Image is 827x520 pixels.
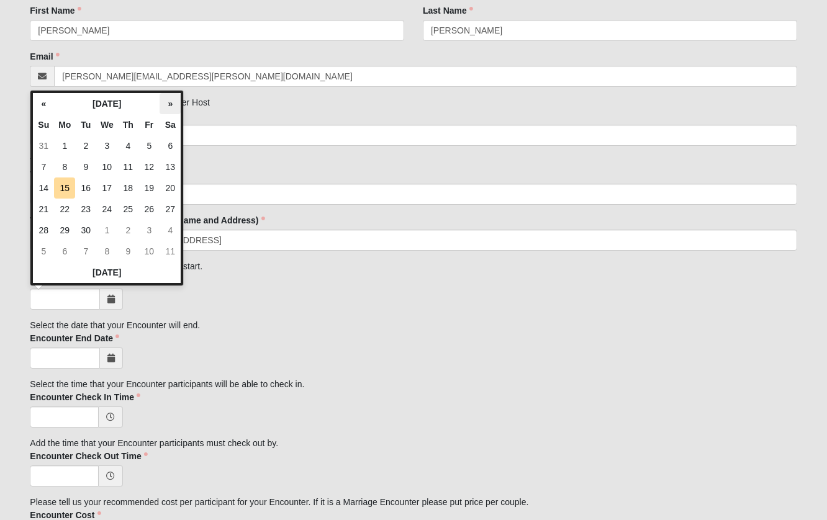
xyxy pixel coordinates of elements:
[117,199,138,220] td: 25
[54,220,75,241] td: 29
[117,156,138,177] td: 11
[160,220,181,241] td: 4
[54,114,75,135] th: Mo
[160,156,181,177] td: 13
[30,450,147,462] label: Encounter Check Out Time
[96,199,117,220] td: 24
[33,156,54,177] td: 7
[117,177,138,199] td: 18
[54,241,75,262] td: 6
[54,93,160,114] th: [DATE]
[30,332,119,344] label: Encounter End Date
[138,114,160,135] th: Fr
[96,114,117,135] th: We
[160,114,181,135] th: Sa
[30,4,81,17] label: First Name
[160,241,181,262] td: 11
[54,177,75,199] td: 15
[138,199,160,220] td: 26
[75,156,96,177] td: 9
[117,114,138,135] th: Th
[96,220,117,241] td: 1
[160,93,181,114] th: »
[96,156,117,177] td: 10
[138,220,160,241] td: 3
[75,114,96,135] th: Tu
[33,177,54,199] td: 14
[138,241,160,262] td: 10
[75,199,96,220] td: 23
[30,391,140,403] label: Encounter Check In Time
[75,241,96,262] td: 7
[33,220,54,241] td: 28
[138,135,160,156] td: 5
[117,241,138,262] td: 9
[75,220,96,241] td: 30
[33,199,54,220] td: 21
[33,93,54,114] th: «
[138,156,160,177] td: 12
[423,4,473,17] label: Last Name
[138,177,160,199] td: 19
[75,135,96,156] td: 2
[33,241,54,262] td: 5
[96,177,117,199] td: 17
[33,114,54,135] th: Su
[33,135,54,156] td: 31
[54,199,75,220] td: 22
[160,135,181,156] td: 6
[54,135,75,156] td: 1
[33,262,181,283] th: [DATE]
[160,199,181,220] td: 27
[75,177,96,199] td: 16
[96,241,117,262] td: 8
[117,220,138,241] td: 2
[160,177,181,199] td: 20
[54,156,75,177] td: 8
[96,135,117,156] td: 3
[30,50,59,63] label: Email
[117,135,138,156] td: 4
